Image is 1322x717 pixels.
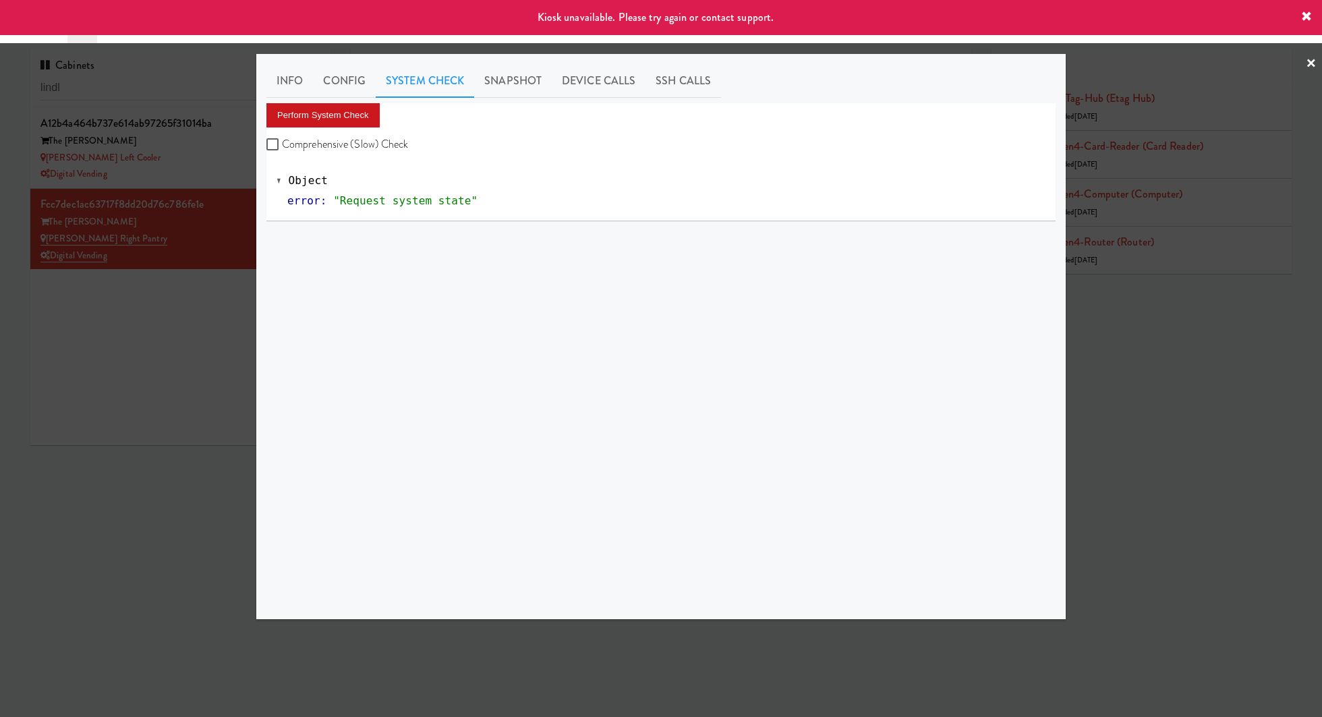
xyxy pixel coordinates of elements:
[474,64,552,98] a: Snapshot
[289,174,328,187] span: Object
[266,64,313,98] a: Info
[552,64,645,98] a: Device Calls
[645,64,721,98] a: SSH Calls
[538,9,774,25] span: Kiosk unavailable. Please try again or contact support.
[266,134,409,154] label: Comprehensive (Slow) Check
[266,140,282,150] input: Comprehensive (Slow) Check
[287,194,320,207] span: error
[266,103,380,127] button: Perform System Check
[1306,43,1317,85] a: ×
[376,64,474,98] a: System Check
[313,64,376,98] a: Config
[333,194,478,207] span: "Request system state"
[320,194,327,207] span: :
